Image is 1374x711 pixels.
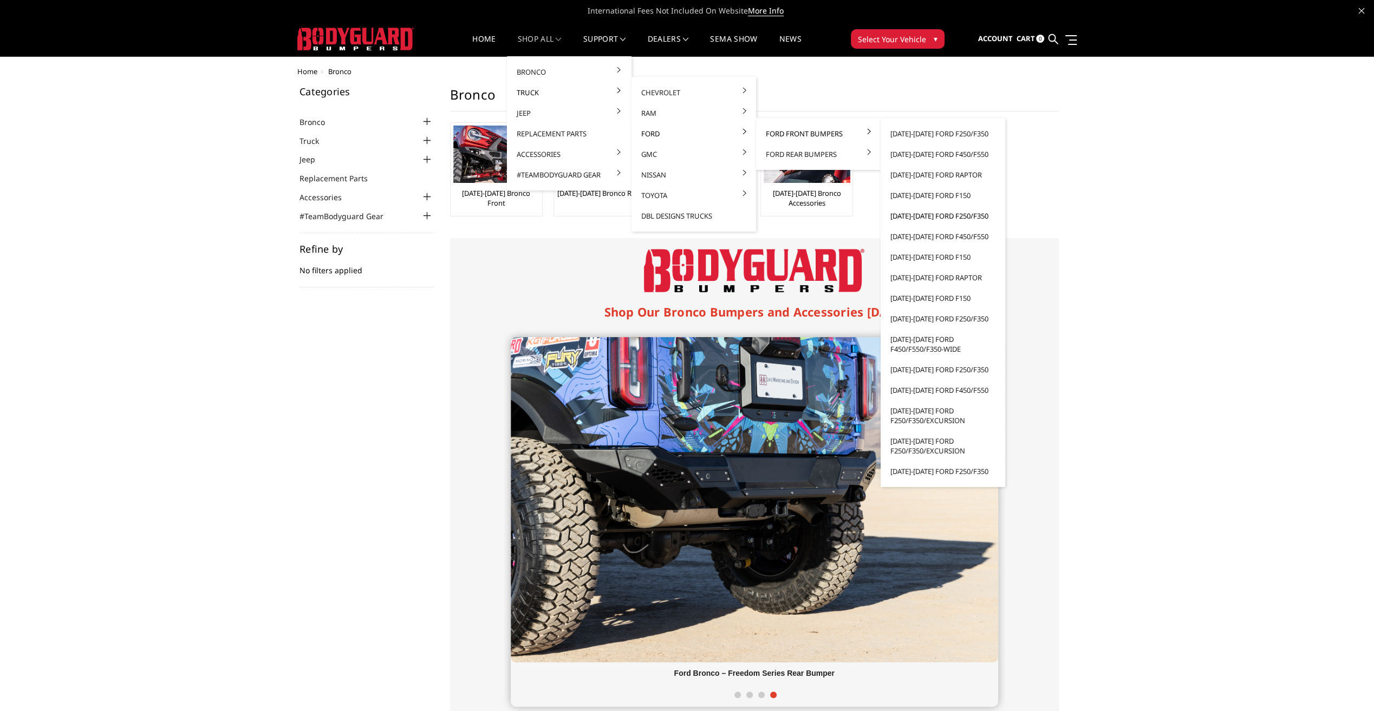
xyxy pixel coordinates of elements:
[885,267,1001,288] a: [DATE]-[DATE] Ford Raptor
[760,144,876,164] a: Ford Rear Bumpers
[851,29,945,49] button: Select Your Vehicle
[299,116,338,128] a: Bronco
[934,33,937,44] span: ▾
[453,188,539,208] a: [DATE]-[DATE] Bronco Front
[885,226,1001,247] a: [DATE]-[DATE] Ford F450/F550
[764,188,850,208] a: [DATE]-[DATE] Bronco Accessories
[978,34,1012,43] span: Account
[511,144,627,164] a: Accessories
[299,173,381,184] a: Replacement Parts
[885,380,1001,400] a: [DATE]-[DATE] Ford F450/F550
[858,34,926,45] span: Select Your Vehicle
[748,5,784,16] a: More Info
[885,400,1001,431] a: [DATE]-[DATE] Ford F250/F350/Excursion
[636,206,752,226] a: DBL Designs Trucks
[885,329,1001,359] a: [DATE]-[DATE] Ford F450/F550/F350-wide
[636,103,752,123] a: Ram
[297,67,317,76] a: Home
[511,82,627,103] a: Truck
[511,303,998,321] h1: Shop Our Bronco Bumpers and Accessories [DATE]
[511,103,627,123] a: Jeep
[1016,34,1034,43] span: Cart
[299,154,329,165] a: Jeep
[518,35,562,56] a: shop all
[511,662,998,684] div: Ford Bronco – Freedom Series Rear Bumper
[636,164,752,185] a: Nissan
[648,35,689,56] a: Dealers
[299,244,434,254] h5: Refine by
[885,144,1001,164] a: [DATE]-[DATE] Ford F450/F550
[885,247,1001,267] a: [DATE]-[DATE] Ford F150
[511,337,998,662] img: Bronco Slide 4
[297,28,414,50] img: BODYGUARD BUMPERS
[885,461,1001,482] a: [DATE]-[DATE] Ford F250/F350
[511,164,627,185] a: #TeamBodyguard Gear
[885,123,1001,144] a: [DATE]-[DATE] Ford F250/F350
[636,185,752,206] a: Toyota
[885,288,1001,308] a: [DATE]-[DATE] Ford F150
[450,87,1059,111] h1: Bronco
[557,188,642,198] a: [DATE]-[DATE] Bronco Rear
[472,35,496,56] a: Home
[885,185,1001,206] a: [DATE]-[DATE] Ford F150
[885,206,1001,226] a: [DATE]-[DATE] Ford F250/F350
[644,249,864,292] img: Bodyguard Bumpers Logo
[760,123,876,144] a: Ford Front Bumpers
[299,87,434,96] h5: Categories
[583,35,626,56] a: Support
[636,144,752,164] a: GMC
[636,123,752,144] a: Ford
[885,359,1001,380] a: [DATE]-[DATE] Ford F250/F350
[511,123,627,144] a: Replacement Parts
[328,67,351,76] span: Bronco
[885,164,1001,185] a: [DATE]-[DATE] Ford Raptor
[885,431,1001,461] a: [DATE]-[DATE] Ford F250/F350/Excursion
[299,192,355,203] a: Accessories
[1320,659,1374,711] iframe: Chat Widget
[885,308,1001,329] a: [DATE]-[DATE] Ford F250/F350
[636,82,752,103] a: Chevrolet
[1036,35,1044,43] span: 0
[710,35,757,56] a: SEMA Show
[978,24,1012,54] a: Account
[299,244,434,287] div: No filters applied
[299,210,397,222] a: #TeamBodyguard Gear
[779,35,801,56] a: News
[511,62,627,82] a: Bronco
[299,135,333,147] a: Truck
[1016,24,1044,54] a: Cart 0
